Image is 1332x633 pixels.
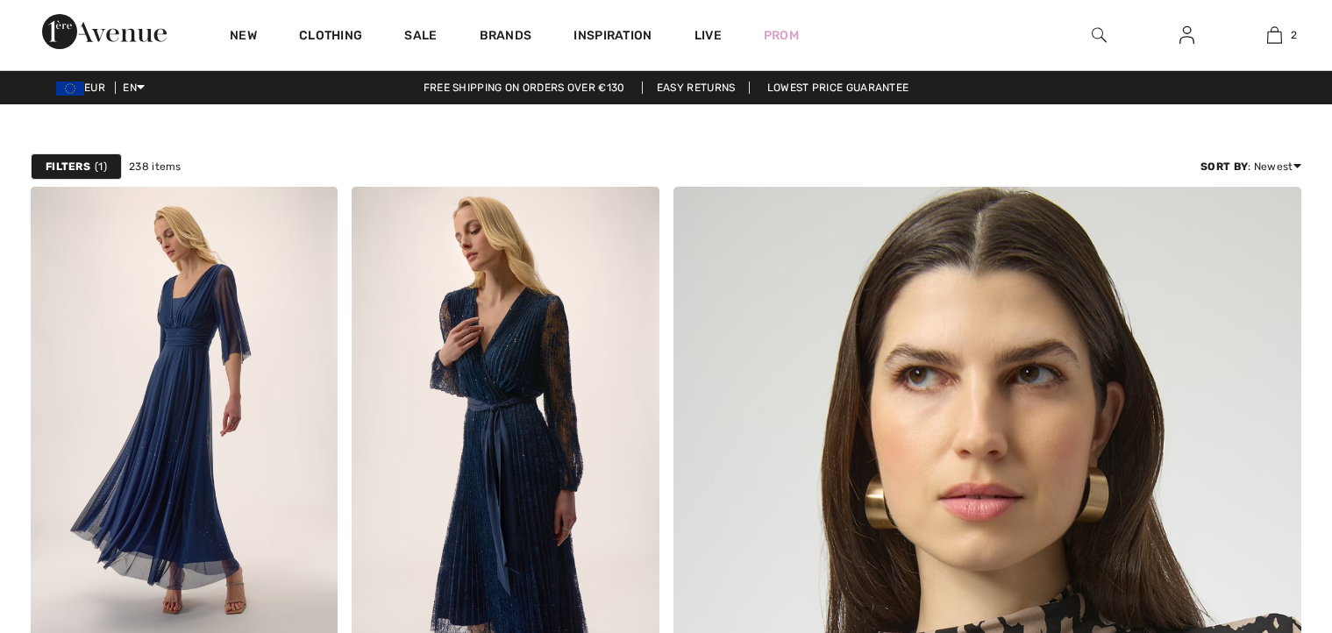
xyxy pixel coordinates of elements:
[42,14,167,49] img: 1ère Avenue
[764,26,799,45] a: Prom
[129,159,182,174] span: 238 items
[230,28,257,46] a: New
[56,82,112,94] span: EUR
[410,82,639,94] a: Free shipping on orders over €130
[1200,159,1301,174] div: : Newest
[123,82,145,94] span: EN
[95,159,107,174] span: 1
[1165,25,1208,46] a: Sign In
[299,28,362,46] a: Clothing
[480,28,532,46] a: Brands
[1267,25,1282,46] img: My Bag
[1200,160,1248,173] strong: Sort By
[694,26,722,45] a: Live
[642,82,751,94] a: Easy Returns
[1179,25,1194,46] img: My Info
[46,159,90,174] strong: Filters
[1291,27,1297,43] span: 2
[1092,25,1107,46] img: search the website
[404,28,437,46] a: Sale
[573,28,652,46] span: Inspiration
[753,82,923,94] a: Lowest Price Guarantee
[56,82,84,96] img: Euro
[1231,25,1317,46] a: 2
